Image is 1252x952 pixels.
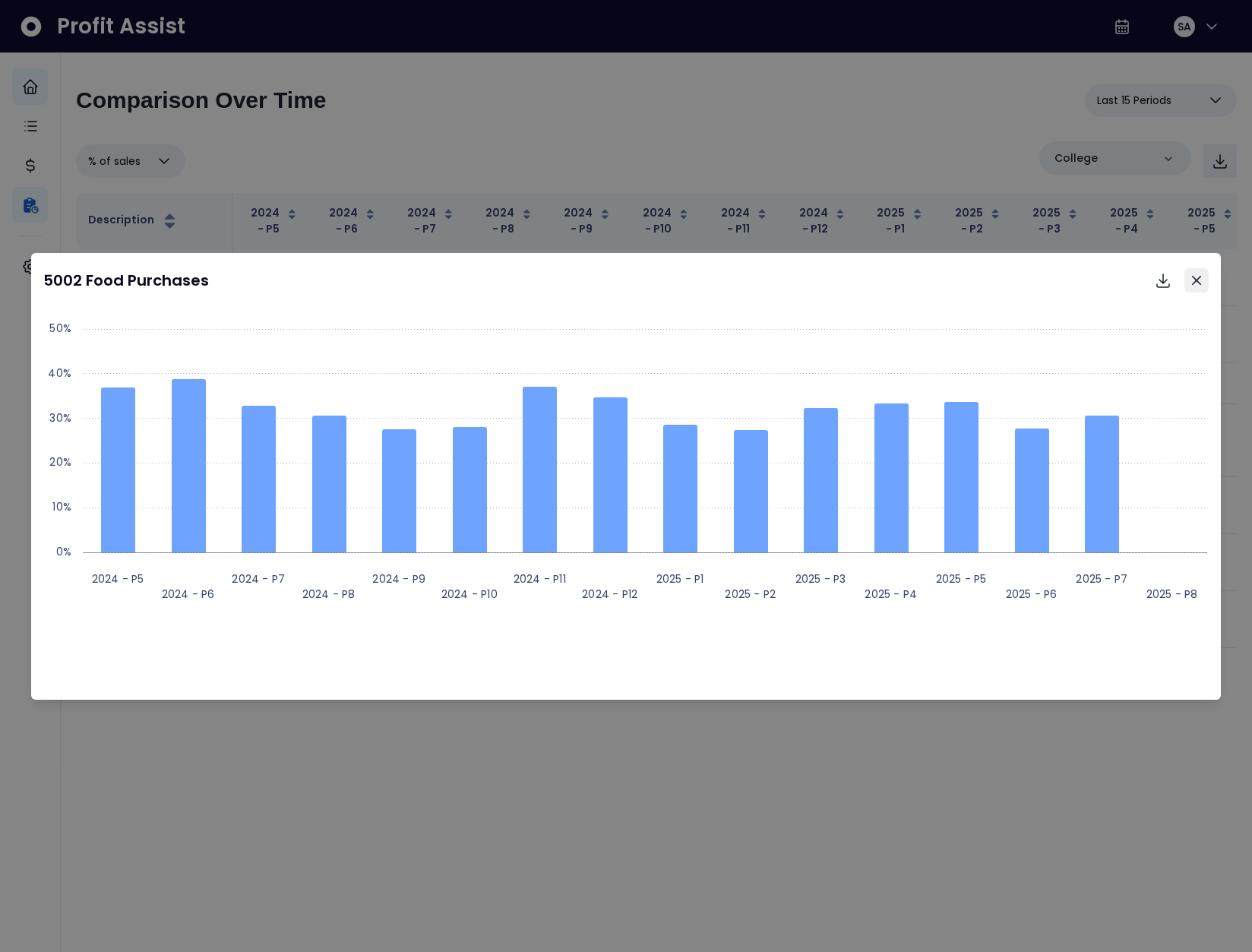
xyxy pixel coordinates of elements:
text: 30% [50,410,72,425]
button: Download options [1148,265,1178,296]
text: 2024 - P8 [302,587,356,602]
text: 2025 - P1 [656,571,704,587]
text: 2024 - P9 [373,571,426,587]
text: 2025 - P3 [795,571,846,587]
p: 5002 Food Purchases [43,269,209,292]
text: 2024 - P11 [514,571,566,587]
text: 40% [49,365,72,381]
text: 2025 - P6 [1006,587,1058,602]
text: 2025 - P2 [726,587,776,602]
text: 2025 - P7 [1077,571,1128,587]
text: 2025 - P8 [1146,587,1198,602]
button: Close [1184,268,1209,293]
text: 10% [53,499,72,514]
text: 2025 - P5 [936,571,987,587]
text: 2025 - P4 [865,587,918,602]
text: 0% [56,544,71,559]
text: 2024 - P5 [92,571,144,587]
text: 2024 - P7 [232,571,286,587]
text: 20% [50,454,72,470]
text: 2024 - P6 [162,587,215,602]
text: 50% [50,321,72,336]
text: 2024 - P10 [441,587,498,602]
text: 2024 - P12 [582,587,637,602]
